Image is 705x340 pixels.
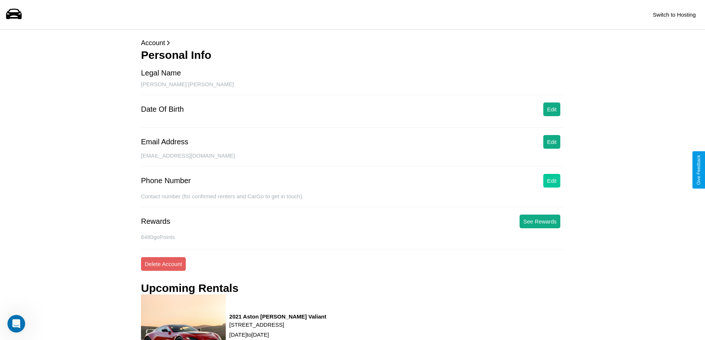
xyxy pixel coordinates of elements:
button: Switch to Hosting [649,8,699,21]
p: Account [141,37,564,49]
p: 6480 goPoints [141,232,564,242]
button: Delete Account [141,257,186,271]
div: Legal Name [141,69,181,77]
div: [PERSON_NAME] [PERSON_NAME] [141,81,564,95]
div: Phone Number [141,176,191,185]
div: Date Of Birth [141,105,184,114]
iframe: Intercom live chat [7,315,25,333]
p: [STREET_ADDRESS] [229,320,326,330]
div: Rewards [141,217,170,226]
button: See Rewards [520,215,560,228]
div: Contact number (for confirmed renters and CarGo to get in touch). [141,193,564,207]
h3: Upcoming Rentals [141,282,238,294]
div: [EMAIL_ADDRESS][DOMAIN_NAME] [141,152,564,166]
p: [DATE] to [DATE] [229,330,326,340]
button: Edit [543,102,560,116]
div: Email Address [141,138,188,146]
button: Edit [543,174,560,188]
div: Give Feedback [696,155,701,185]
h3: Personal Info [141,49,564,61]
button: Edit [543,135,560,149]
h3: 2021 Aston [PERSON_NAME] Valiant [229,313,326,320]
